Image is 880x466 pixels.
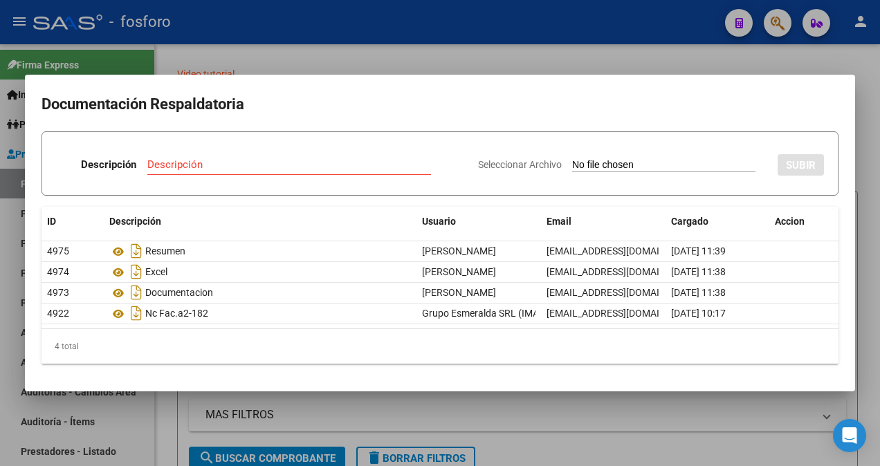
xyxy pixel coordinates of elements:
[42,91,838,118] h2: Documentación Respaldatoria
[786,159,816,171] span: SUBIR
[422,245,496,257] span: [PERSON_NAME]
[671,287,726,298] span: [DATE] 11:38
[666,207,769,236] datatable-header-cell: Cargado
[478,159,562,170] span: Seleccionar Archivo
[671,266,726,277] span: [DATE] 11:38
[47,216,56,227] span: ID
[422,287,496,298] span: [PERSON_NAME]
[47,287,69,298] span: 4973
[127,240,145,262] i: Descargar documento
[833,419,866,452] div: Open Intercom Messenger
[109,216,161,227] span: Descripción
[671,245,726,257] span: [DATE] 11:39
[416,207,541,236] datatable-header-cell: Usuario
[42,329,838,364] div: 4 total
[109,302,411,324] div: Nc Fac.a2-182
[127,302,145,324] i: Descargar documento
[81,157,136,173] p: Descripción
[109,240,411,262] div: Resumen
[769,207,838,236] datatable-header-cell: Accion
[422,216,456,227] span: Usuario
[547,245,700,257] span: [EMAIL_ADDRESS][DOMAIN_NAME]
[127,261,145,283] i: Descargar documento
[422,266,496,277] span: [PERSON_NAME]
[547,287,700,298] span: [EMAIL_ADDRESS][DOMAIN_NAME]
[47,245,69,257] span: 4975
[42,207,104,236] datatable-header-cell: ID
[47,266,69,277] span: 4974
[422,308,585,319] span: Grupo Esmeralda SRL (IMAC Centro) -
[547,216,571,227] span: Email
[541,207,666,236] datatable-header-cell: Email
[671,308,726,319] span: [DATE] 10:17
[778,154,824,176] button: SUBIR
[671,216,708,227] span: Cargado
[775,216,805,227] span: Accion
[109,261,411,283] div: Excel
[47,308,69,319] span: 4922
[547,308,700,319] span: [EMAIL_ADDRESS][DOMAIN_NAME]
[127,281,145,304] i: Descargar documento
[547,266,700,277] span: [EMAIL_ADDRESS][DOMAIN_NAME]
[104,207,416,236] datatable-header-cell: Descripción
[109,281,411,304] div: Documentacion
